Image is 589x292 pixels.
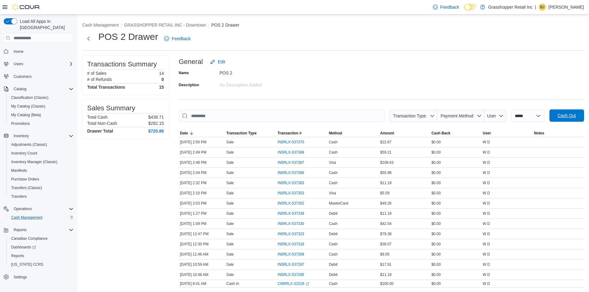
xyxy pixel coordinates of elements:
[380,201,392,206] span: $49.26
[11,273,74,281] span: Settings
[9,94,74,101] span: Classification (Classic)
[179,261,225,268] div: [DATE] 10:59 AM
[11,73,74,80] span: Customers
[329,262,338,267] span: Debit
[380,180,392,185] span: $11.19
[11,194,27,199] span: Transfers
[11,185,42,190] span: Transfers (Classic)
[329,231,338,236] span: Debit
[380,221,392,226] span: $42.54
[380,160,394,165] span: $108.63
[329,160,336,165] span: Visa
[278,149,310,156] button: IN5RLX-537368
[6,149,76,158] button: Inventory Count
[179,169,225,176] div: [DATE] 2:44 PM
[179,251,225,258] div: [DATE] 11:46 AM
[278,170,304,175] span: IN5RLX-537366
[483,262,490,267] span: W D
[226,170,234,175] p: Sale
[557,112,576,119] span: Cash Out
[82,22,584,29] nav: An example of EuiBreadcrumbs
[14,133,29,138] span: Inventory
[11,48,26,55] a: Home
[483,221,490,226] span: W D
[483,252,490,257] span: W D
[483,272,490,277] span: W D
[278,160,304,165] span: IN5RLX-537367
[9,214,45,221] a: Cash Management
[226,281,239,286] p: Cash In
[278,271,310,278] button: IN5RLX-537295
[98,31,158,43] h1: POS 2 Drawer
[11,253,24,258] span: Reports
[226,191,234,196] p: Sale
[6,252,76,260] button: Reports
[82,32,95,45] button: Next
[211,23,239,28] button: POS 2 Drawer
[9,235,50,242] a: Canadian Compliance
[11,236,48,241] span: Canadian Compliance
[278,189,310,197] button: IN5RLX-537353
[11,159,58,164] span: Inventory Manager (Classic)
[6,166,76,175] button: Manifests
[9,261,46,268] a: [US_STATE] CCRS
[278,138,310,146] button: IN5RLX-537370
[9,103,74,110] span: My Catalog (Classic)
[534,131,544,136] span: Notes
[430,200,481,207] div: $0.00
[226,160,234,165] p: Sale
[464,4,477,11] input: Dark Mode
[329,140,338,145] span: Cash
[9,184,74,192] span: Transfers (Classic)
[483,160,490,165] span: W D
[9,150,74,157] span: Inventory Count
[11,85,29,93] button: Catalog
[278,281,309,286] a: CM5RLX-31528External link
[14,206,32,211] span: Operations
[226,252,234,257] p: Sale
[11,60,26,68] button: Users
[278,240,310,248] button: IN5RLX-537318
[179,149,225,156] div: [DATE] 2:49 PM
[179,280,225,287] div: [DATE] 8:41 AM
[1,226,76,234] button: Reports
[9,176,74,183] span: Purchase Orders
[380,272,392,277] span: $11.19
[179,230,225,238] div: [DATE] 12:47 PM
[430,210,481,217] div: $0.00
[226,150,234,155] p: Sale
[430,169,481,176] div: $0.00
[11,151,37,156] span: Inventory Count
[1,205,76,213] button: Operations
[380,242,392,247] span: $38.07
[278,169,310,176] button: IN5RLX-537366
[278,252,304,257] span: IN5RLX-537308
[380,231,392,236] span: $78.38
[6,192,76,201] button: Transfers
[390,110,437,122] button: Transaction Type
[329,252,338,257] span: Cash
[179,179,225,187] div: [DATE] 2:32 PM
[9,214,74,221] span: Cash Management
[1,60,76,68] button: Users
[226,221,234,226] p: Sale
[9,94,51,101] a: Classification (Classic)
[329,211,338,216] span: Debit
[278,221,304,226] span: IN5RLX-537330
[549,109,584,122] button: Cash Out
[9,150,40,157] a: Inventory Count
[6,234,76,243] button: Canadian Compliance
[162,32,193,45] a: Feedback
[11,215,42,220] span: Cash Management
[225,129,276,137] button: Transaction Type
[9,243,74,251] span: Dashboards
[11,112,41,117] span: My Catalog (Beta)
[226,242,234,247] p: Sale
[6,213,76,222] button: Cash Management
[430,240,481,248] div: $0.00
[430,230,481,238] div: $0.00
[180,131,188,136] span: Date
[11,273,29,281] a: Settings
[179,189,225,197] div: [DATE] 2:10 PM
[179,200,225,207] div: [DATE] 2:03 PM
